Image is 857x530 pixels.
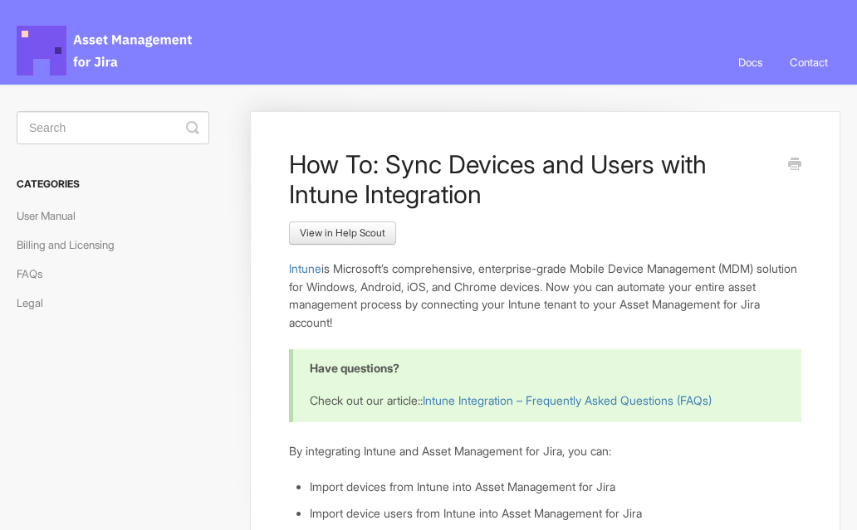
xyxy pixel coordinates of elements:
a: User Manual [17,202,88,229]
a: Contact [777,40,840,85]
a: View in Help Scout [289,221,396,245]
a: Intune [289,261,321,275]
p: By integrating Intune and Asset Management for Jira, you can: [289,442,801,460]
h1: How To: Sync Devices and Users with Intune Integration [289,149,776,209]
a: FAQs [17,260,55,287]
b: Have questions? [310,361,399,375]
a: Docs [726,40,775,85]
input: Search [17,111,209,144]
a: Billing and Licensing [17,231,127,258]
li: Import devices from Intune into Asset Management for Jira [310,478,801,496]
li: Import device users from Intune into Asset Management for Jira [310,504,801,523]
p: Check out our article:: [310,391,781,410]
a: Intune Integration – Frequently Asked Questions (FAQs) [423,393,712,407]
p: is Microsoft’s comprehensive, enterprise-grade Mobile Device Management (MDM) solution for Window... [289,260,801,332]
a: Print this Article [788,156,801,174]
span: Asset Management for Jira Docs [17,26,194,75]
h3: Categories [17,169,209,199]
a: Legal [17,289,56,316]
